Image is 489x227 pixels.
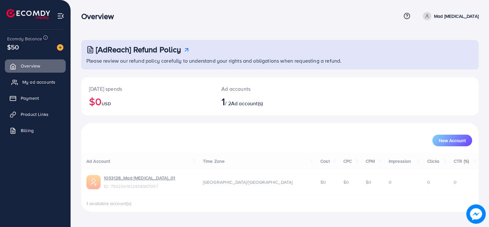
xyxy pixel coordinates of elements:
span: Ecomdy Balance [7,36,42,42]
button: New Account [432,135,472,146]
span: New Account [439,138,466,143]
span: Product Links [21,111,49,118]
h2: / 2 [221,95,305,108]
a: My ad accounts [5,76,66,88]
p: Mad [MEDICAL_DATA] [434,12,479,20]
h3: [AdReach] Refund Policy [96,45,181,54]
p: Please review our refund policy carefully to understand your rights and obligations when requesti... [86,57,475,65]
img: menu [57,12,64,20]
p: Ad accounts [221,85,305,93]
span: My ad accounts [22,79,55,85]
img: image [466,204,486,224]
a: Mad [MEDICAL_DATA] [420,12,479,20]
h3: Overview [81,12,119,21]
span: Overview [21,63,40,69]
img: image [57,44,63,51]
a: Payment [5,92,66,105]
a: Overview [5,59,66,72]
span: Billing [21,127,34,134]
span: USD [102,100,111,107]
span: $50 [7,42,19,52]
a: Product Links [5,108,66,121]
h2: $0 [89,95,206,108]
a: Billing [5,124,66,137]
img: logo [6,9,50,19]
span: Payment [21,95,39,101]
span: Ad account(s) [231,100,263,107]
span: 1 [221,94,225,109]
p: [DATE] spends [89,85,206,93]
